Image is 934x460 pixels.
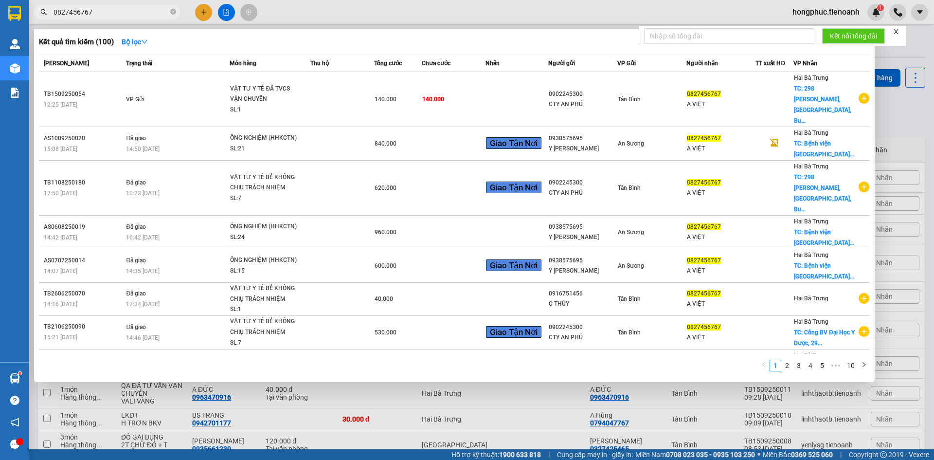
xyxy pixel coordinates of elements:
span: Giao Tận Nơi [486,326,541,338]
a: 4 [805,360,816,371]
a: 2 [782,360,792,371]
div: TB1509250054 [44,89,123,99]
span: TC: Bệnh viện [GEOGRAPHIC_DATA]... [794,262,854,280]
span: search [40,9,47,16]
span: Tân Bình [618,184,641,191]
span: 140.000 [375,96,396,103]
span: TC: 298 [PERSON_NAME], [GEOGRAPHIC_DATA], Bu... [794,174,851,213]
div: 0938575695 [549,256,617,266]
span: 15:08 [DATE] [44,146,77,152]
span: left [761,362,767,368]
span: Hai Bà Trưng [794,218,828,225]
sup: 1 [18,372,21,375]
img: warehouse-icon [10,373,20,384]
span: 140.000 [422,96,444,103]
div: ỐNG NGHIỆM (HHKCTN) [230,133,303,144]
span: VP Nhận [793,60,817,67]
h3: Kết quả tìm kiếm ( 100 ) [39,37,114,47]
div: 0902245300 [549,322,617,332]
span: Tân Bình [618,329,641,336]
span: 0827456767 [687,324,721,331]
span: Đã giao [126,324,146,331]
div: ỐNG NGHIỆM (HHKCTN) [230,255,303,266]
span: right [861,362,867,368]
img: warehouse-icon [10,39,20,49]
span: plus-circle [859,93,869,104]
div: CTY AN PHÚ [549,188,617,198]
div: SL: 24 [230,232,303,243]
span: plus-circle [859,182,869,192]
span: close-circle [170,8,176,17]
div: 0938575695 [549,133,617,144]
li: 1 [770,360,781,371]
span: 12:25 [DATE] [44,101,77,108]
span: Giao Tận Nơi [486,182,541,193]
span: 840.000 [375,140,396,147]
span: Đã giao [126,257,146,264]
span: TC: Cổng BV Đại Học Y Dược, 29... [794,329,855,347]
button: left [758,360,770,371]
span: Tổng cước [374,60,402,67]
span: VP Gửi [126,96,144,103]
div: VẬT TƯ Y TẾ BỂ KHÔNG CHIỤ TRÁCH NHIỆM [230,283,303,304]
span: TT xuất HĐ [755,60,785,67]
div: AS1009250020 [44,133,123,144]
span: Hai Bà Trưng [794,74,828,81]
div: A VIỆT [687,144,755,154]
span: Hai Bà Trưng [794,129,828,136]
div: A VIỆT [687,332,755,343]
div: 0916751456 [549,289,617,299]
span: 40.000 [375,295,393,302]
span: Hai Bà Trưng [794,163,828,170]
span: 14:35 [DATE] [126,268,160,275]
a: 5 [817,360,827,371]
img: logo-vxr [8,6,21,21]
span: Giao Tận Nơi [486,259,541,271]
div: 0938575695 [549,222,617,232]
span: TC: Bệnh viện [GEOGRAPHIC_DATA]... [794,229,854,246]
div: A VIỆT [687,266,755,276]
button: right [858,360,870,371]
span: 620.000 [375,184,396,191]
span: Chưa cước [422,60,450,67]
div: CTY AN PHÚ [549,99,617,110]
span: 15:21 [DATE] [44,334,77,341]
div: SL: 7 [230,193,303,204]
span: Kết nối tổng đài [830,31,877,41]
span: 530.000 [375,329,396,336]
div: C THỦY [549,299,617,309]
span: 14:07 [DATE] [44,268,77,275]
div: VẬT TƯ Y TẾ ĐÃ TVCS VẬN CHUYỂN [230,84,303,105]
div: VẬT TƯ Y TẾ BỂ KHÔNG CHIỤ TRÁCH NHIỆM [230,316,303,337]
span: Thu hộ [310,60,329,67]
span: Đã giao [126,179,146,186]
div: AS0608250019 [44,222,123,232]
span: Tân Bình [618,295,641,302]
li: 10 [844,360,858,371]
li: 4 [805,360,816,371]
a: 3 [793,360,804,371]
span: Hai Bà Trưng [794,318,828,325]
input: Nhập số tổng đài [644,28,814,44]
span: An Sương [618,262,644,269]
div: ỐNG NGHIỆM (HHKCTN) [230,221,303,232]
span: 960.000 [375,229,396,236]
input: Tìm tên, số ĐT hoặc mã đơn [54,7,168,18]
div: TB1108250180 [44,178,123,188]
span: An Sương [618,229,644,236]
img: warehouse-icon [10,63,20,74]
li: Next 5 Pages [828,360,844,371]
div: 0902245300 [549,178,617,188]
div: A VIỆT [687,232,755,242]
div: Y [PERSON_NAME] [549,232,617,242]
span: Đã giao [126,290,146,297]
div: SL: 15 [230,266,303,276]
span: 17:50 [DATE] [44,190,77,197]
div: VẬT TƯ Y TẾ BỂ KHÔNG CHIỤ TRÁCH NHIỆM [230,172,303,193]
span: Trạng thái [126,60,152,67]
span: 17:34 [DATE] [126,301,160,308]
span: Nhãn [485,60,500,67]
div: A VIỆT [687,188,755,198]
a: 1 [770,360,781,371]
span: 0827456767 [687,257,721,264]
